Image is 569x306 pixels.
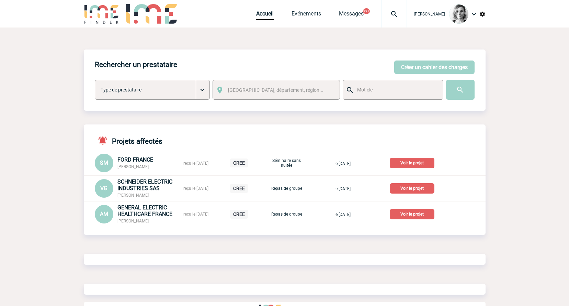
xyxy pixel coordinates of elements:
[183,212,208,217] span: reçu le [DATE]
[414,12,445,17] span: [PERSON_NAME]
[334,186,351,191] span: le [DATE]
[390,183,434,194] p: Voir le projet
[390,158,434,168] p: Voir le projet
[270,158,304,168] p: Séminaire sans nuitée
[334,212,351,217] span: le [DATE]
[228,87,323,93] span: [GEOGRAPHIC_DATA], département, région...
[183,186,208,191] span: reçu le [DATE]
[390,210,437,217] a: Voir le projet
[390,209,434,219] p: Voir le projet
[100,160,108,166] span: SM
[117,156,153,163] span: FORD FRANCE
[95,135,162,145] h4: Projets affectés
[84,4,120,24] img: IME-Finder
[292,10,321,20] a: Evénements
[256,10,274,20] a: Accueil
[183,161,208,166] span: reçu le [DATE]
[117,204,172,217] span: GENERAL ELECTRIC HEALTHCARE FRANCE
[117,178,172,192] span: SCHNEIDER ELECTRIC INDUSTRIES SAS
[117,193,149,198] span: [PERSON_NAME]
[230,184,248,193] p: CREE
[449,4,468,24] img: 103019-1.png
[117,219,149,223] span: [PERSON_NAME]
[390,185,437,191] a: Voir le projet
[270,186,304,191] p: Repas de groupe
[339,10,364,20] a: Messages
[334,161,351,166] span: le [DATE]
[98,135,112,145] img: notifications-active-24-px-r.png
[230,159,248,167] p: CREE
[390,159,437,166] a: Voir le projet
[117,164,149,169] span: [PERSON_NAME]
[355,85,437,94] input: Mot clé
[100,211,108,217] span: AM
[363,8,370,14] button: 99+
[446,80,475,100] input: Submit
[270,212,304,217] p: Repas de groupe
[230,210,248,219] p: CREE
[95,61,177,69] h4: Rechercher un prestataire
[100,185,107,192] span: VG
